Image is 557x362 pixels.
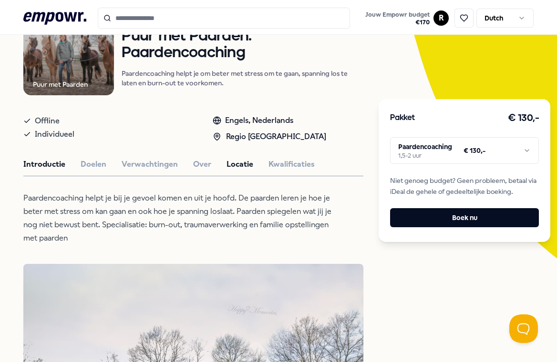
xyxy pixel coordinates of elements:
h1: Puur met Paarden: Paardencoaching [122,28,363,61]
img: Product Image [23,5,114,96]
button: Boek nu [390,208,539,227]
div: Regio [GEOGRAPHIC_DATA] [213,131,326,143]
button: Jouw Empowr budget€170 [363,9,432,28]
span: € 170 [365,19,430,26]
span: Jouw Empowr budget [365,11,430,19]
button: Kwalificaties [268,158,315,171]
h3: € 130,- [508,111,539,126]
div: Puur met Paarden [33,79,88,90]
button: Doelen [81,158,106,171]
input: Search for products, categories or subcategories [98,8,351,29]
a: Jouw Empowr budget€170 [361,8,433,28]
div: Engels, Nederlands [213,114,326,127]
button: Over [193,158,211,171]
h3: Pakket [390,112,415,124]
button: Locatie [227,158,253,171]
span: Individueel [35,128,74,141]
button: Introductie [23,158,65,171]
p: Paardencoaching helpt je om beter met stress om te gaan, spanning los te laten en burn-out te voo... [122,69,363,88]
button: Verwachtingen [122,158,178,171]
span: Niet genoeg budget? Geen probleem, betaal via iDeal de gehele of gedeeltelijke boeking. [390,175,539,197]
span: Offline [35,114,60,128]
p: Paardencoaching helpt je bij je gevoel komen en uit je hoofd. De paarden leren je hoe je beter me... [23,191,333,245]
button: R [433,10,449,26]
iframe: Help Scout Beacon - Open [509,314,538,343]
